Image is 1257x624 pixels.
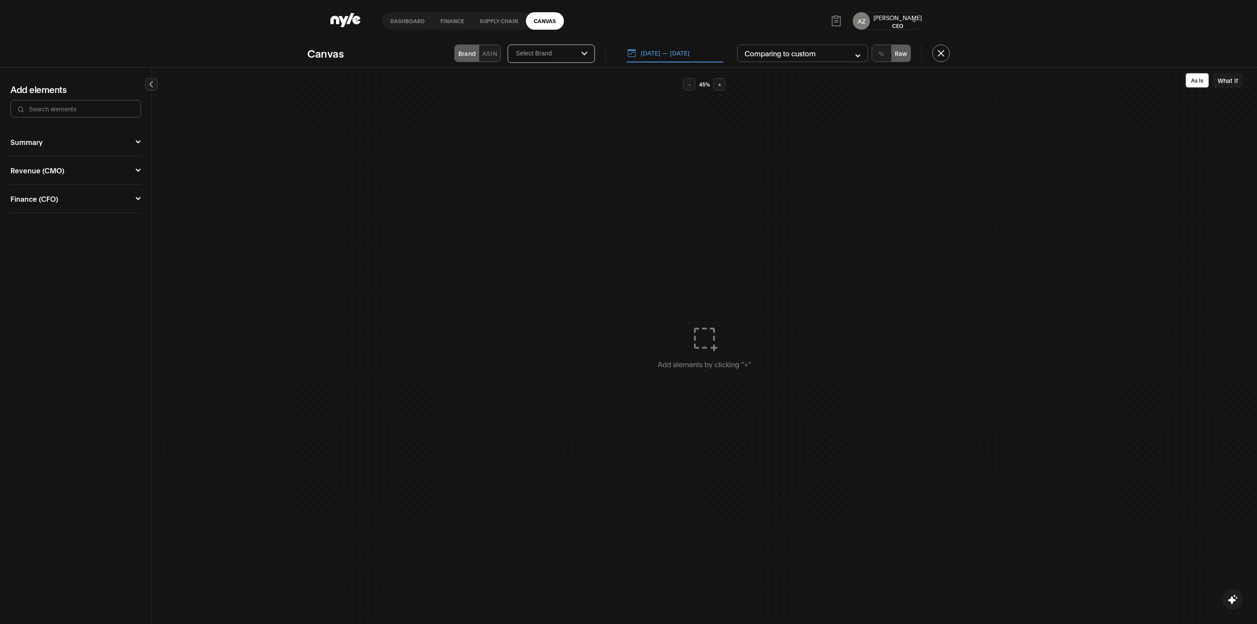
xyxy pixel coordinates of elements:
button: Brand [455,45,479,62]
button: + [714,78,726,90]
input: Search elements [28,104,134,114]
button: AZ [853,12,870,30]
div: [PERSON_NAME] [873,13,922,22]
button: Summary [10,138,141,145]
img: Calendar [627,48,636,58]
h2: Canvas [307,46,343,60]
span: Add elements by clicking “+” [658,359,751,369]
button: Comparing to custom [737,45,868,62]
span: 45 % [699,81,710,88]
button: [DATE] — [DATE] [627,44,723,62]
button: ASIN [479,45,500,62]
a: Canvas [526,12,564,30]
div: CEO [873,22,922,29]
button: [PERSON_NAME]CEO [873,13,922,29]
a: Supply chain [472,12,526,30]
input: Select Brand [515,50,581,58]
button: - [683,78,696,90]
h3: Add elements [10,83,141,95]
button: As Is [1185,73,1209,88]
a: finance [433,12,472,30]
button: Finance (CFO) [10,195,141,202]
button: Raw [891,45,910,62]
button: % [872,45,891,62]
button: Revenue (CMO) [10,167,141,174]
button: What If [1212,73,1243,88]
a: Dashboard [382,12,433,30]
div: Finance (CFO) [10,195,58,202]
